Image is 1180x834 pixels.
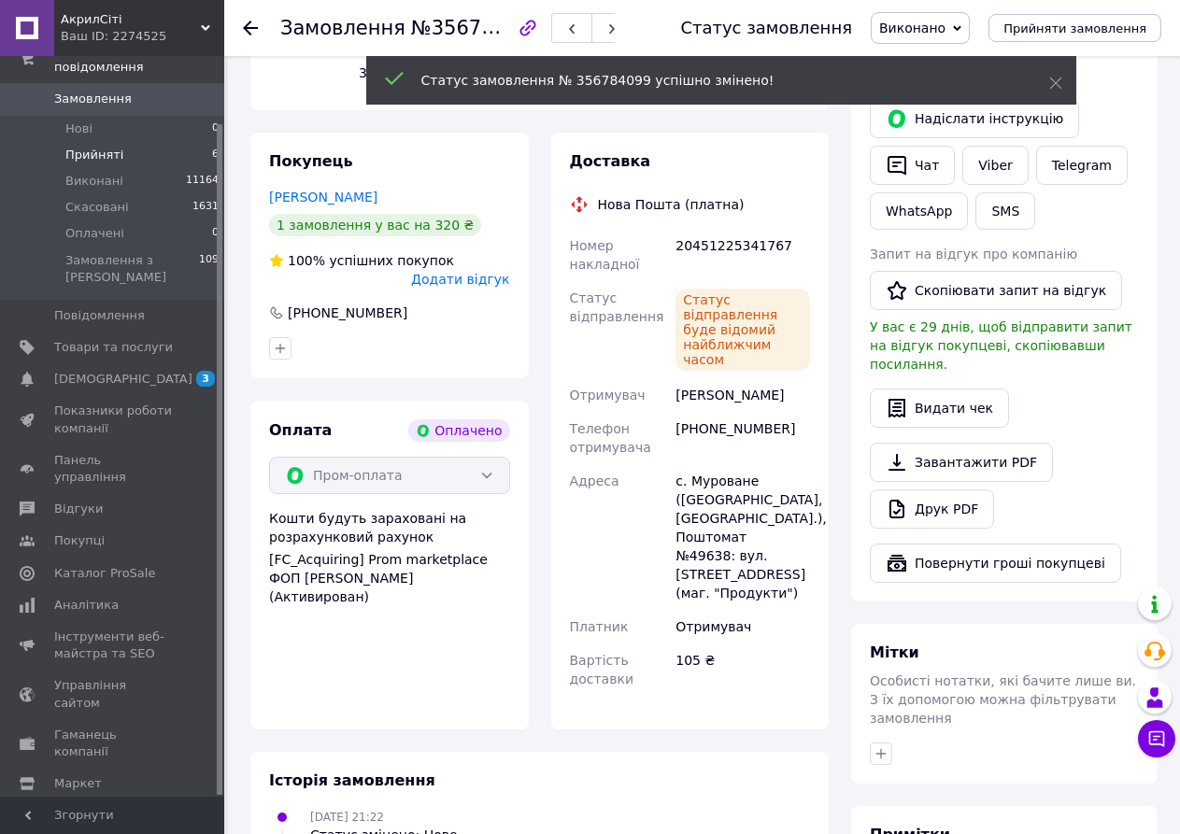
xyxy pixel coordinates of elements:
span: Маркет [54,775,102,792]
span: Замовлення та повідомлення [54,42,224,76]
a: [PERSON_NAME] [269,190,377,205]
span: Запит на відгук про компанію [870,247,1077,262]
span: Повідомлення [54,307,145,324]
span: Інструменти веб-майстра та SEO [54,629,173,662]
span: Гаманець компанії [54,727,173,760]
div: Статус замовлення № 356784099 успішно змінено! [421,71,1002,90]
span: 100% [288,253,325,268]
span: Виконані [65,173,123,190]
span: Покупець [269,152,353,170]
button: Чат [870,146,955,185]
span: Платник [570,619,629,634]
div: [PERSON_NAME] [672,378,814,412]
button: Скопіювати запит на відгук [870,271,1122,310]
span: 0 [212,225,219,242]
div: [PHONE_NUMBER] [672,412,814,464]
span: [DEMOGRAPHIC_DATA] [54,371,192,388]
span: Додати відгук [411,272,509,287]
span: Мітки [870,643,919,661]
span: Скасовані [65,199,129,216]
div: [PHONE_NUMBER] [286,304,409,322]
a: Друк PDF [870,489,994,529]
button: Повернути гроші покупцеві [870,544,1121,583]
span: Статус відправлення [570,290,664,324]
div: 1 замовлення у вас на 320 ₴ [269,214,481,236]
div: Отримувач [672,610,814,643]
div: Статус замовлення [680,19,852,37]
div: Ваш ID: 2274525 [61,28,224,45]
div: 105 ₴ [672,643,814,696]
div: Кошти будуть зараховані на розрахунковий рахунок [269,509,510,606]
button: Чат з покупцем [1138,720,1175,757]
span: Оплачені [65,225,124,242]
span: Телефон отримувача [570,421,651,455]
span: Номер накладної [570,238,640,272]
span: Замовлення з [PERSON_NAME] [65,252,199,286]
span: 109 [199,252,219,286]
a: Завантажити PDF [870,443,1053,482]
span: 1631 [192,199,219,216]
span: Замовлення [280,17,405,39]
span: №356784099 [411,16,544,39]
a: Telegram [1036,146,1128,185]
span: Прийняті [65,147,123,163]
span: Відгуки [54,501,103,517]
button: Надіслати інструкцію [870,99,1079,138]
div: [FC_Acquiring] Prom marketplace ФОП [PERSON_NAME] (Активирован) [269,550,510,606]
div: Повернутися назад [243,19,258,37]
span: Панель управління [54,452,173,486]
span: Покупці [54,532,105,549]
span: Управління сайтом [54,677,173,711]
div: Оплачено [408,419,509,442]
span: Товари та послуги [54,339,173,356]
span: Адреса [570,474,619,488]
span: Історія замовлення [269,771,435,789]
span: 6 [212,147,219,163]
button: Прийняти замовлення [988,14,1161,42]
span: Вартість доставки [570,653,633,686]
span: Каталог ProSale [54,565,155,582]
div: успішних покупок [269,251,454,270]
div: 320 ₴ [351,60,765,86]
span: Нові [65,120,92,137]
span: 0 [212,120,219,137]
span: У вас є 29 днів, щоб відправити запит на відгук покупцеві, скопіювавши посилання. [870,319,1132,372]
a: WhatsApp [870,192,968,230]
span: Виконано [879,21,945,35]
div: Нова Пошта (платна) [593,195,749,214]
span: АкрилСіті [61,11,201,28]
button: Видати чек [870,389,1009,428]
span: Аналітика [54,597,119,614]
div: Статус відправлення буде відомий найближчим часом [675,289,810,371]
span: Оплата [269,421,332,439]
div: 20451225341767 [672,229,814,281]
span: Отримувач [570,388,646,403]
span: 3 [196,371,215,387]
span: Замовлення [54,91,132,107]
span: Доставка [570,152,651,170]
span: Показники роботи компанії [54,403,173,436]
div: с. Муроване ([GEOGRAPHIC_DATA], [GEOGRAPHIC_DATA].), Поштомат №49638: вул. [STREET_ADDRESS] (маг.... [672,464,814,610]
span: [DATE] 21:22 [310,811,384,824]
button: SMS [975,192,1035,230]
span: 11164 [186,173,219,190]
span: Прийняти замовлення [1003,21,1146,35]
a: Viber [962,146,1028,185]
span: Особисті нотатки, які бачите лише ви. З їх допомогою можна фільтрувати замовлення [870,673,1136,726]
